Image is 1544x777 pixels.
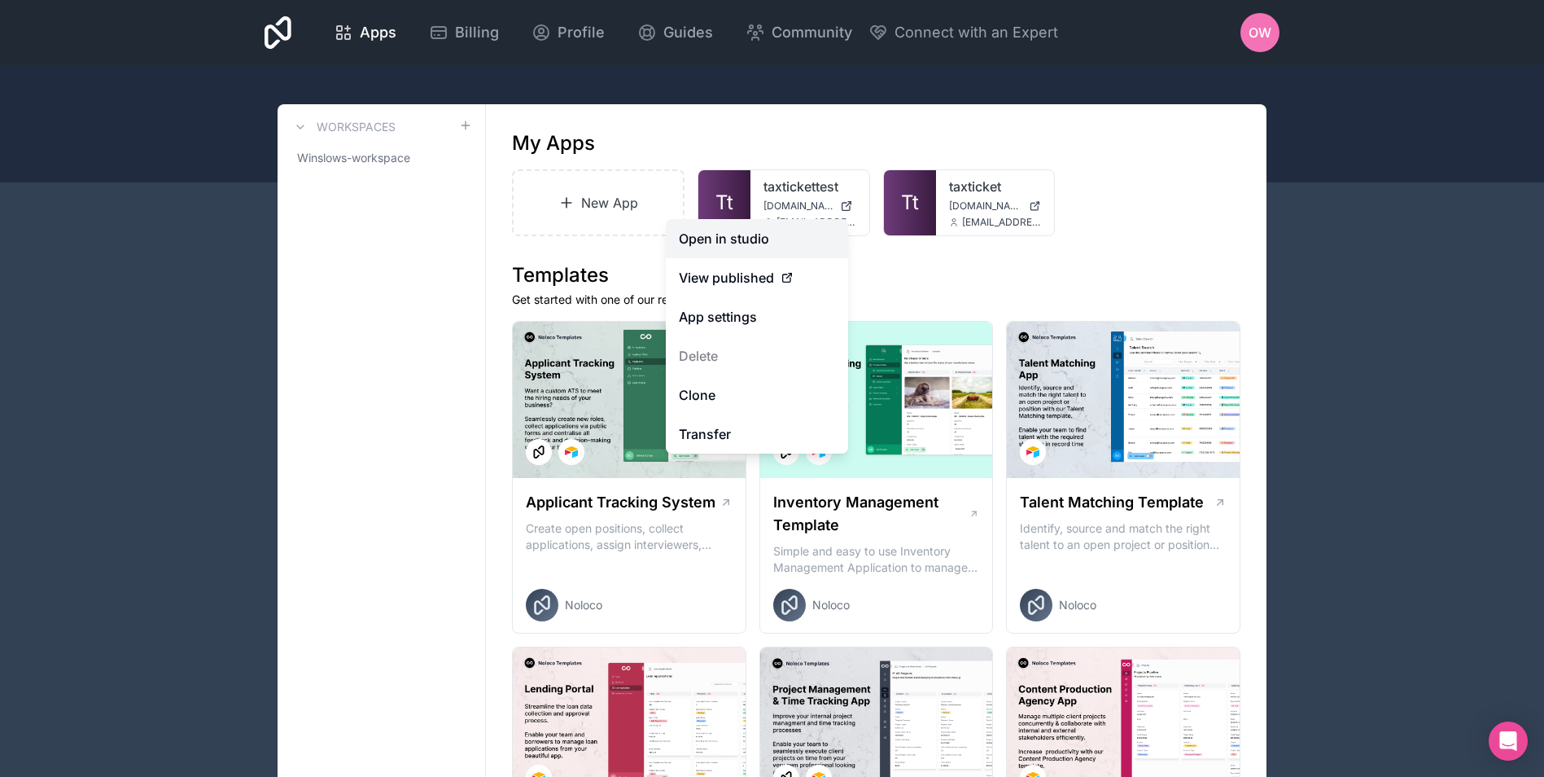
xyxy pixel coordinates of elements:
[868,21,1058,44] button: Connect with an Expert
[297,150,410,166] span: Winslows-workspace
[518,15,618,50] a: Profile
[772,21,852,44] span: Community
[901,190,919,216] span: Tt
[666,415,848,454] a: Transfer
[526,520,733,553] p: Create open positions, collect applications, assign interviewers, centralise candidate feedback a...
[894,21,1058,44] span: Connect with an Expert
[773,491,969,537] h1: Inventory Management Template
[715,190,733,216] span: Tt
[949,200,1023,213] span: [DOMAIN_NAME]
[565,597,602,613] span: Noloco
[773,543,980,576] p: Simple and easy to use Inventory Management Application to manage your stock, orders and Manufact...
[698,170,750,235] a: Tt
[949,200,1042,213] a: [DOMAIN_NAME]
[526,491,715,514] h1: Applicant Tracking System
[884,170,936,235] a: Tt
[416,15,512,50] a: Billing
[679,268,774,288] span: View published
[317,119,396,135] h3: Workspaces
[512,130,595,156] h1: My Apps
[512,169,685,236] a: New App
[1249,23,1271,42] span: OW
[666,219,848,258] a: Open in studio
[666,258,848,297] a: View published
[763,177,856,196] a: taxtickettest
[666,336,848,375] button: Delete
[558,21,605,44] span: Profile
[291,117,396,137] a: Workspaces
[1020,491,1204,514] h1: Talent Matching Template
[812,597,850,613] span: Noloco
[512,292,1240,308] p: Get started with one of our ready-made templates
[663,21,713,44] span: Guides
[666,375,848,415] a: Clone
[962,216,1042,229] span: [EMAIL_ADDRESS][DOMAIN_NAME]
[360,21,396,44] span: Apps
[455,21,499,44] span: Billing
[565,446,578,459] img: Airtable Logo
[949,177,1042,196] a: taxticket
[733,15,865,50] a: Community
[291,143,472,173] a: Winslows-workspace
[776,216,856,229] span: [EMAIL_ADDRESS][DOMAIN_NAME]
[763,200,833,213] span: [DOMAIN_NAME]
[624,15,726,50] a: Guides
[512,262,1240,288] h1: Templates
[1020,520,1227,553] p: Identify, source and match the right talent to an open project or position with our Talent Matchi...
[1489,722,1528,761] div: Open Intercom Messenger
[321,15,409,50] a: Apps
[1026,446,1039,459] img: Airtable Logo
[763,200,856,213] a: [DOMAIN_NAME]
[666,297,848,336] a: App settings
[1059,597,1096,613] span: Noloco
